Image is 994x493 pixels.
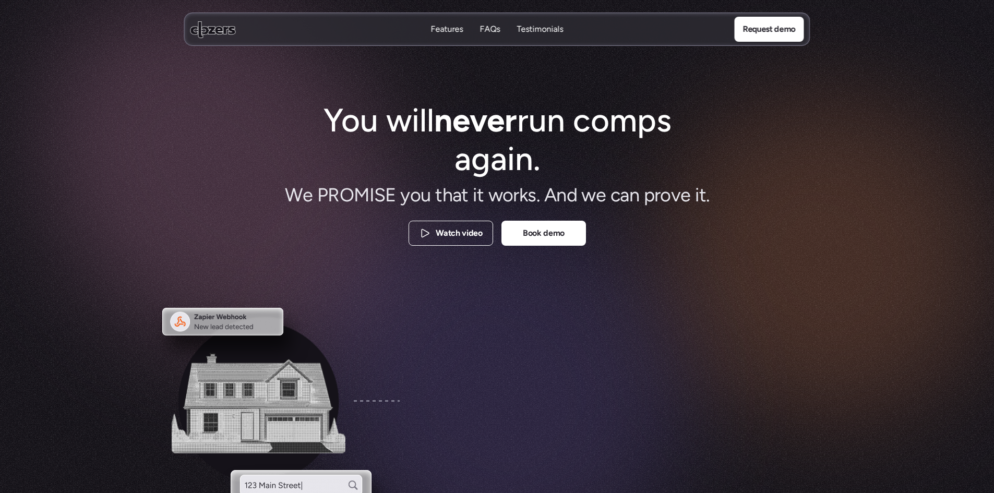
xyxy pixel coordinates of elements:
[446,83,449,97] span: t
[734,17,804,42] a: Request demo
[501,221,586,246] a: Book demo
[480,35,500,46] p: FAQs
[436,227,482,241] p: Watch video
[431,23,463,35] a: FeaturesFeatures
[431,23,463,35] p: Features
[517,35,564,46] p: Testimonials
[517,23,564,35] p: Testimonials
[517,23,564,35] a: TestimonialsTestimonials
[522,227,564,241] p: Book demo
[451,83,454,97] span: t
[441,83,446,97] span: e
[429,83,437,97] span: M
[467,85,469,99] span: w
[268,183,727,208] h2: We PROMISE you that it works. And we can prove it.
[431,35,463,46] p: Features
[437,83,441,97] span: e
[434,101,517,140] strong: never
[480,23,500,35] p: FAQs
[320,101,675,179] h1: You will run comps again.
[742,22,795,36] p: Request demo
[480,23,500,35] a: FAQsFAQs
[459,85,462,98] span: e
[454,84,458,98] span: h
